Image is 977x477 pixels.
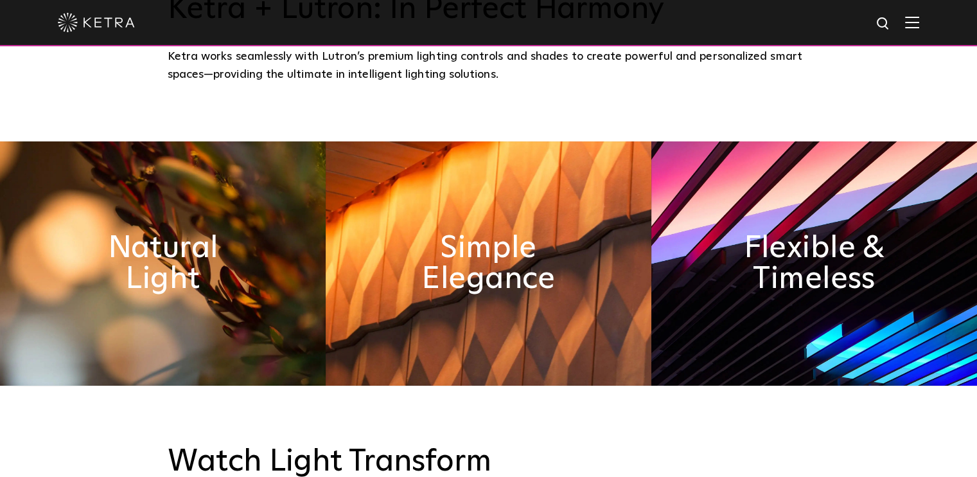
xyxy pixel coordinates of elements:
[407,233,570,294] h2: Simple Elegance
[82,233,245,294] h2: Natural Light
[168,48,810,84] div: Ketra works seamlessly with Lutron’s premium lighting controls and shades to create powerful and ...
[876,16,892,32] img: search icon
[326,141,651,386] img: simple_elegance
[733,233,896,294] h2: Flexible & Timeless
[58,13,135,32] img: ketra-logo-2019-white
[905,16,919,28] img: Hamburger%20Nav.svg
[651,141,977,386] img: flexible_timeless_ketra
